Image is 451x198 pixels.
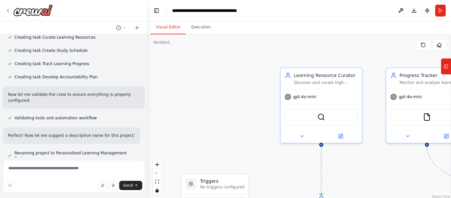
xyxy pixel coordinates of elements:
span: Send [123,183,133,188]
button: Visual Editor [151,20,186,34]
button: Improve this prompt [5,181,15,190]
button: zoom out [153,169,161,178]
button: Start a new chat [132,24,142,32]
div: React Flow controls [153,160,161,195]
span: Renaming project to Personalized Learning Management System [15,150,140,161]
img: Logo [13,4,53,16]
button: fit view [153,178,161,186]
p: No triggers configured [200,184,245,190]
button: Upload files [98,181,107,190]
button: Switch to previous chat [113,24,129,32]
button: zoom in [153,160,161,169]
button: Send [119,181,142,190]
button: Hide left sidebar [152,6,161,15]
span: Creating task Develop Accountability Plan [15,74,98,80]
span: Creating task Curate Learning Resources [15,35,95,40]
button: Execution [186,20,216,34]
p: Now let me validate the crew to ensure everything is properly configured: [8,92,140,103]
h3: Triggers [200,178,245,184]
div: Learning Resource CuratorDiscover and curate high-quality, personalized learning resources for {s... [280,67,363,143]
p: Perfect! Now let me suggest a descriptive name for this project: [8,133,135,139]
span: Creating task Track Learning Progress [15,61,89,66]
button: toggle interactivity [153,186,161,195]
button: Click to speak your automation idea [109,181,118,190]
div: Version 1 [153,40,170,45]
span: Creating task Create Study Schedule [15,48,87,53]
nav: breadcrumb [172,7,263,14]
span: Validating tools and automation workflow [15,115,97,121]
